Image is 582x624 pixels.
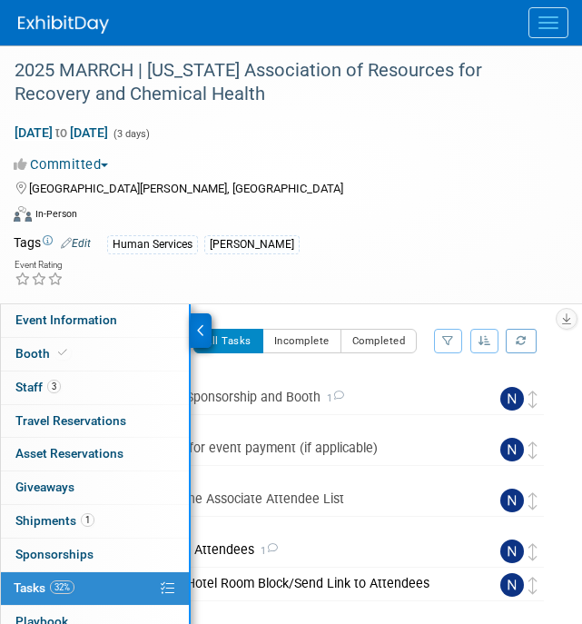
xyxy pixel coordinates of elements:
button: Incomplete [262,329,341,352]
div: 2025 MARRCH | [US_STATE] Association of Resources for Recovery and Chemical Health [8,54,546,110]
div: Register Attendees [133,534,464,565]
button: Completed [340,329,418,352]
span: Booth [15,346,71,361]
i: Move task [528,543,538,560]
span: to [53,125,70,140]
span: Event Information [15,312,117,327]
button: Menu [528,7,568,38]
a: Giveaways [1,471,189,504]
div: Log PO for event payment (if applicable) [133,432,464,463]
span: Sponsorships [15,547,94,561]
i: Booth reservation complete [58,348,67,358]
span: Shipments [15,513,94,528]
div: Determine Associate Attendee List [133,483,464,514]
span: 1 [254,545,278,557]
span: Travel Reservations [15,413,126,428]
div: In-Person [35,207,77,221]
span: 1 [81,513,94,527]
img: Nina Finn [500,489,524,512]
i: Move task [528,441,538,459]
span: Giveaways [15,480,74,494]
div: Secure Sponsorship and Booth [133,381,464,412]
a: Event Information [1,304,189,337]
a: Shipments1 [1,505,189,538]
a: Booth [1,338,189,371]
img: Nina Finn [500,438,524,461]
img: Nina Finn [500,540,524,563]
i: Move task [528,492,538,510]
span: [DATE] [DATE] [14,124,109,141]
button: All Tasks [193,329,263,352]
span: Staff [15,380,61,394]
div: [PERSON_NAME] [204,235,300,254]
div: Secure Hotel Room Block/Send Link to Attendees [133,568,464,599]
div: Human Services [107,235,198,254]
i: Move task [528,391,538,408]
span: 3 [47,380,61,393]
span: [GEOGRAPHIC_DATA][PERSON_NAME], [GEOGRAPHIC_DATA] [29,182,343,195]
a: Travel Reservations [1,405,189,438]
img: Format-Inperson.png [14,206,32,221]
td: Tags [14,233,91,254]
span: Asset Reservations [15,446,123,461]
span: (3 days) [112,128,150,140]
div: Event Format [14,203,546,231]
a: Edit [61,237,91,250]
img: ExhibitDay [18,15,109,34]
a: Asset Reservations [1,438,189,470]
a: Refresh [506,329,537,352]
span: 1 [321,392,344,404]
div: Event Rating [15,261,64,270]
button: Committed [14,155,115,174]
a: Staff3 [1,371,189,404]
a: Sponsorships [1,539,189,571]
img: Nina Finn [500,573,524,597]
img: Nina Finn [500,387,524,411]
a: Tasks32% [1,572,189,605]
i: Move task [528,577,538,594]
span: Tasks [14,580,74,595]
span: 32% [50,580,74,594]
